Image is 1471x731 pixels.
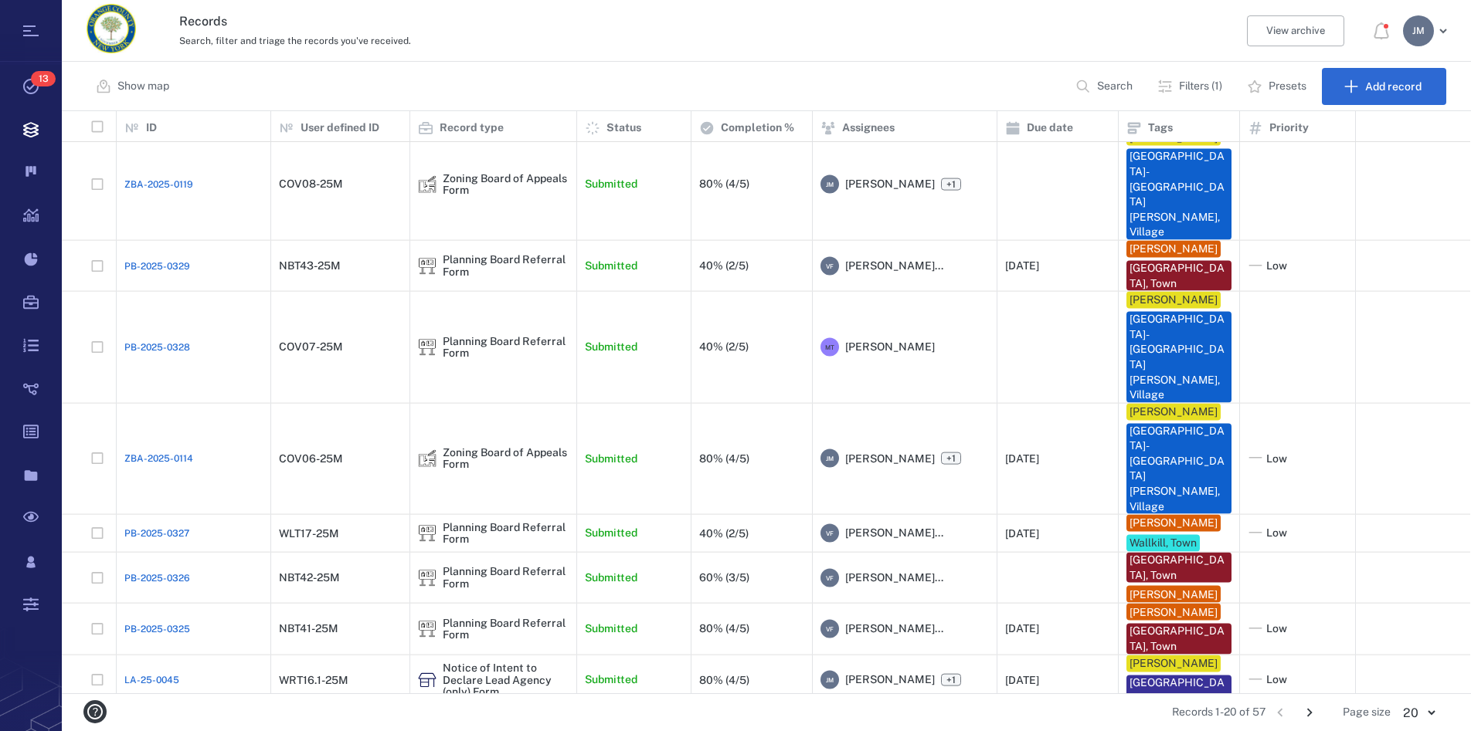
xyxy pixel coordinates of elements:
[77,694,113,729] button: help
[1130,587,1218,602] div: [PERSON_NAME]
[418,568,437,587] img: icon Planning Board Referral Form
[845,621,943,637] span: [PERSON_NAME]...
[820,256,839,275] div: V F
[1148,120,1173,136] p: Tags
[943,178,959,191] span: +1
[1247,15,1344,46] button: View archive
[699,572,749,584] div: 60% (3/5)
[279,623,338,635] div: NBT41-25M
[124,622,190,636] span: PB-2025-0325
[1130,404,1218,419] div: [PERSON_NAME]
[1238,68,1319,105] button: Presets
[146,120,157,136] p: ID
[1172,705,1265,720] span: Records 1-20 of 57
[443,254,569,278] div: Planning Board Referral Form
[1130,312,1228,403] div: [GEOGRAPHIC_DATA]-[GEOGRAPHIC_DATA][PERSON_NAME], Village
[1148,68,1235,105] button: Filters (1)
[585,570,637,586] p: Submitted
[124,259,190,272] a: PB-2025-0329
[443,521,569,545] div: Planning Board Referral Form
[1027,120,1073,136] p: Due date
[179,36,411,46] span: Search, filter and triage the records you've received.
[1391,704,1446,722] div: 20
[279,341,343,353] div: COV07-25M
[1297,700,1322,725] button: Go to next page
[418,256,437,275] div: Planning Board Referral Form
[418,449,437,468] div: Zoning Board of Appeals Form
[279,178,343,190] div: COV08-25M
[418,338,437,357] div: Planning Board Referral Form
[845,570,943,586] span: [PERSON_NAME]...
[1130,261,1228,291] div: [GEOGRAPHIC_DATA], Town
[585,451,637,466] p: Submitted
[1266,451,1287,466] span: Low
[585,340,637,355] p: Submitted
[699,259,749,271] div: 40% (2/5)
[585,621,637,637] p: Submitted
[117,79,169,94] p: Show map
[124,178,193,191] span: ZBA-2025-0119
[845,672,935,688] span: [PERSON_NAME]
[943,452,959,465] span: +1
[124,452,193,465] a: ZBA-2025-0114
[820,175,839,194] div: J M
[1179,79,1222,94] p: Filters (1)
[418,338,437,357] img: icon Planning Board Referral Form
[1322,68,1446,105] button: Add record
[943,673,959,686] span: +1
[1130,293,1218,308] div: [PERSON_NAME]
[443,566,569,590] div: Planning Board Referral Form
[124,340,190,354] a: PB-2025-0328
[941,178,961,191] span: +1
[820,568,839,587] div: V F
[845,177,935,192] span: [PERSON_NAME]
[1130,675,1228,705] div: [GEOGRAPHIC_DATA], Town
[1005,674,1039,685] div: [DATE]
[279,259,341,271] div: NBT43-25M
[699,341,749,353] div: 40% (2/5)
[585,526,637,541] p: Submitted
[1005,452,1039,464] div: [DATE]
[1130,242,1218,257] div: [PERSON_NAME]
[418,175,437,194] img: icon Zoning Board of Appeals Form
[124,570,190,584] a: PB-2025-0326
[31,71,56,86] span: 13
[1266,672,1287,688] span: Low
[1005,623,1039,635] div: [DATE]
[1130,130,1218,145] div: [PERSON_NAME]
[418,524,437,543] img: icon Planning Board Referral Form
[1130,536,1197,551] div: Wallkill, Town
[845,258,943,273] span: [PERSON_NAME]...
[585,258,637,273] p: Submitted
[418,524,437,543] div: Planning Board Referral Form
[418,620,437,638] img: icon Planning Board Referral Form
[418,620,437,638] div: Planning Board Referral Form
[941,674,961,686] span: +1
[1343,705,1391,720] span: Page size
[585,177,637,192] p: Submitted
[1066,68,1145,105] button: Search
[845,451,935,466] span: [PERSON_NAME]
[35,11,66,25] span: Help
[1130,655,1218,671] div: [PERSON_NAME]
[124,526,189,540] a: PB-2025-0327
[443,662,569,698] div: Notice of Intent to Declare Lead Agency (only) Form
[443,172,569,196] div: Zoning Board of Appeals Form
[820,449,839,468] div: J M
[606,120,641,136] p: Status
[699,178,749,190] div: 80% (4/5)
[721,120,794,136] p: Completion %
[87,68,182,105] button: Show map
[1266,526,1287,541] span: Low
[1005,527,1039,539] div: [DATE]
[87,4,136,53] img: Orange County Planning Department logo
[418,175,437,194] div: Zoning Board of Appeals Form
[1130,624,1228,654] div: [GEOGRAPHIC_DATA], Town
[443,335,569,359] div: Planning Board Referral Form
[1130,149,1228,240] div: [GEOGRAPHIC_DATA]-[GEOGRAPHIC_DATA][PERSON_NAME], Village
[440,120,504,136] p: Record type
